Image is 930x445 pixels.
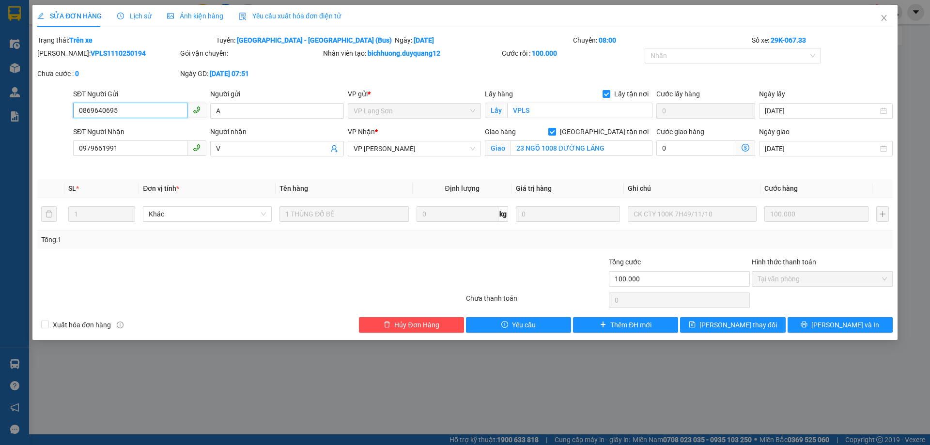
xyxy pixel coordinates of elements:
[279,206,408,222] input: VD: Bàn, Ghế
[811,320,879,330] span: [PERSON_NAME] và In
[689,321,696,329] span: save
[394,320,439,330] span: Hủy Đơn Hàng
[656,140,736,156] input: Cước giao hàng
[656,103,755,119] input: Cước lấy hàng
[556,126,652,137] span: [GEOGRAPHIC_DATA] tận nơi
[573,317,678,333] button: plusThêm ĐH mới
[742,144,749,152] span: dollar-circle
[485,103,507,118] span: Lấy
[751,35,894,46] div: Số xe:
[117,13,124,19] span: clock-circle
[466,317,571,333] button: exclamation-circleYêu cầu
[323,48,500,59] div: Nhân viên tạo:
[237,36,392,44] b: [GEOGRAPHIC_DATA] - [GEOGRAPHIC_DATA] (Bus)
[680,317,785,333] button: save[PERSON_NAME] thay đổi
[511,140,652,156] input: Giao tận nơi
[193,106,201,114] span: phone
[764,206,868,222] input: 0
[628,206,757,222] input: Ghi Chú
[330,145,338,153] span: user-add
[765,106,878,116] input: Ngày lấy
[149,207,266,221] span: Khác
[876,206,889,222] button: plus
[572,35,751,46] div: Chuyến:
[37,12,102,20] span: SỬA ĐƠN HÀNG
[348,128,375,136] span: VP Nhận
[239,12,341,20] span: Yêu cầu xuất hóa đơn điện tử
[68,184,76,192] span: SL
[37,48,178,59] div: [PERSON_NAME]:
[610,320,651,330] span: Thêm ĐH mới
[771,36,806,44] b: 29K-067.33
[880,14,888,22] span: close
[752,258,816,266] label: Hình thức thanh toán
[210,70,249,77] b: [DATE] 07:51
[516,206,620,222] input: 0
[485,90,513,98] span: Lấy hàng
[215,35,394,46] div: Tuyến:
[180,68,321,79] div: Ngày GD:
[348,89,481,99] div: VP gửi
[502,48,643,59] div: Cước rồi :
[485,128,516,136] span: Giao hàng
[368,49,440,57] b: bichhuong.duyquang12
[485,140,511,156] span: Giao
[73,89,206,99] div: SĐT Người Gửi
[180,48,321,59] div: Gói vận chuyển:
[758,272,887,286] span: Tại văn phòng
[507,103,652,118] input: Lấy tận nơi
[210,89,343,99] div: Người gửi
[624,179,760,198] th: Ghi chú
[764,184,798,192] span: Cước hàng
[759,90,785,98] label: Ngày lấy
[465,293,608,310] div: Chưa thanh toán
[599,36,616,44] b: 08:00
[801,321,807,329] span: printer
[512,320,536,330] span: Yêu cầu
[359,317,464,333] button: deleteHủy Đơn Hàng
[501,321,508,329] span: exclamation-circle
[117,12,152,20] span: Lịch sử
[656,128,704,136] label: Cước giao hàng
[765,143,878,154] input: Ngày giao
[759,128,790,136] label: Ngày giao
[600,321,606,329] span: plus
[167,12,223,20] span: Ảnh kiện hàng
[117,322,124,328] span: info-circle
[414,36,434,44] b: [DATE]
[656,90,700,98] label: Cước lấy hàng
[36,35,215,46] div: Trạng thái:
[193,144,201,152] span: phone
[516,184,552,192] span: Giá trị hàng
[870,5,898,32] button: Close
[354,104,475,118] span: VP Lạng Sơn
[498,206,508,222] span: kg
[239,13,247,20] img: icon
[37,68,178,79] div: Chưa cước :
[609,258,641,266] span: Tổng cước
[699,320,777,330] span: [PERSON_NAME] thay đổi
[532,49,557,57] b: 100.000
[37,13,44,19] span: edit
[167,13,174,19] span: picture
[394,35,573,46] div: Ngày:
[41,206,57,222] button: delete
[143,184,179,192] span: Đơn vị tính
[788,317,893,333] button: printer[PERSON_NAME] và In
[610,89,652,99] span: Lấy tận nơi
[69,36,93,44] b: Trên xe
[210,126,343,137] div: Người nhận
[445,184,480,192] span: Định lượng
[41,234,359,245] div: Tổng: 1
[354,141,475,156] span: VP Minh Khai
[75,70,79,77] b: 0
[384,321,390,329] span: delete
[49,320,115,330] span: Xuất hóa đơn hàng
[91,49,146,57] b: VPLS1110250194
[279,184,308,192] span: Tên hàng
[73,126,206,137] div: SĐT Người Nhận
